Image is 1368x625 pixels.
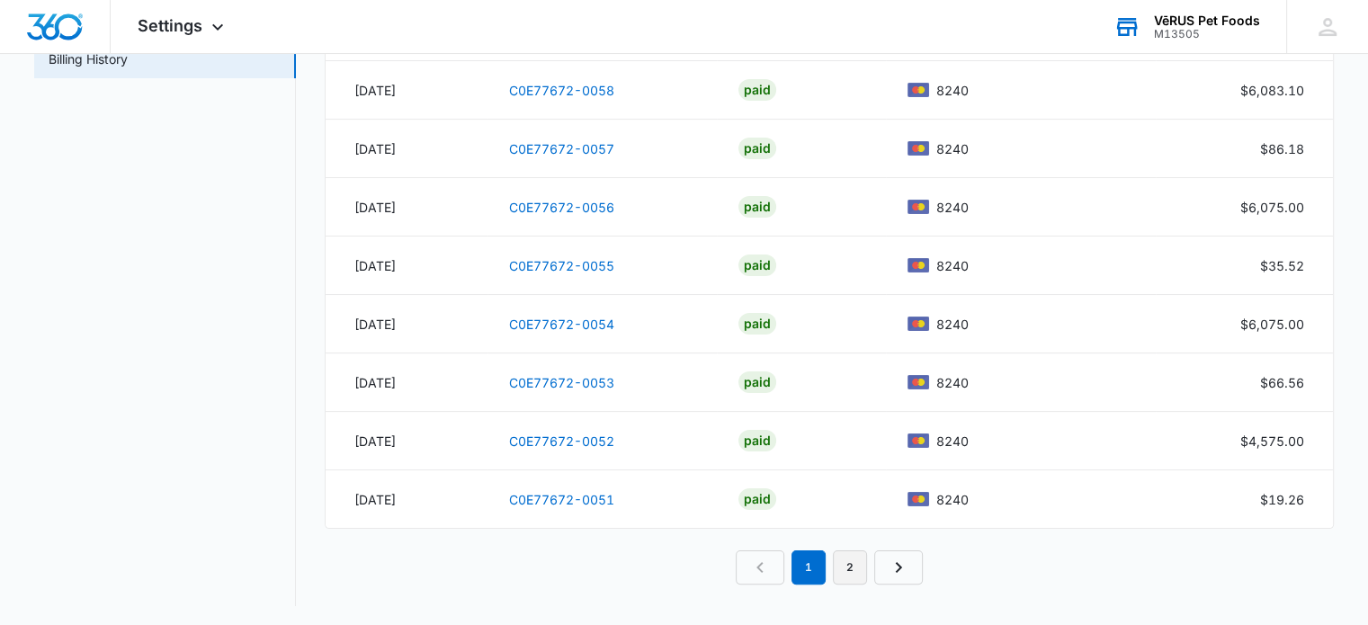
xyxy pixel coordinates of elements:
span: Settings [138,16,202,35]
span: brandLabels.mastercard ending with [936,432,969,451]
td: [DATE] [326,61,487,120]
td: $4,575.00 [1156,412,1333,470]
td: [DATE] [326,295,487,353]
td: $66.56 [1156,353,1333,412]
span: brandLabels.mastercard ending with [936,315,969,334]
div: PAID [738,79,776,101]
a: Next Page [874,550,923,585]
td: $19.26 [1156,470,1333,529]
div: PAID [738,313,776,335]
td: [DATE] [326,470,487,529]
td: [DATE] [326,120,487,178]
em: 1 [791,550,826,585]
span: brandLabels.mastercard ending with [936,373,969,392]
a: C0E77672-0055 [509,258,614,273]
div: PAID [738,488,776,510]
div: account id [1154,28,1260,40]
span: brandLabels.mastercard ending with [936,198,969,217]
td: $6,083.10 [1156,61,1333,120]
td: $35.52 [1156,237,1333,295]
a: C0E77672-0052 [509,433,614,449]
span: brandLabels.mastercard ending with [936,256,969,275]
td: [DATE] [326,412,487,470]
a: C0E77672-0051 [509,492,614,507]
a: C0E77672-0058 [509,83,614,98]
span: brandLabels.mastercard ending with [936,490,969,509]
span: brandLabels.mastercard ending with [936,81,969,100]
td: [DATE] [326,237,487,295]
td: $6,075.00 [1156,295,1333,353]
a: C0E77672-0056 [509,200,614,215]
div: PAID [738,196,776,218]
div: PAID [738,430,776,451]
div: PAID [738,254,776,276]
a: C0E77672-0057 [509,141,614,156]
a: C0E77672-0054 [509,317,614,332]
div: PAID [738,138,776,159]
a: Billing History [49,49,128,68]
nav: Pagination [736,550,923,585]
a: C0E77672-0053 [509,375,614,390]
td: $6,075.00 [1156,178,1333,237]
div: account name [1154,13,1260,28]
td: [DATE] [326,178,487,237]
a: Page 2 [833,550,867,585]
div: PAID [738,371,776,393]
td: $86.18 [1156,120,1333,178]
td: [DATE] [326,353,487,412]
span: brandLabels.mastercard ending with [936,139,969,158]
